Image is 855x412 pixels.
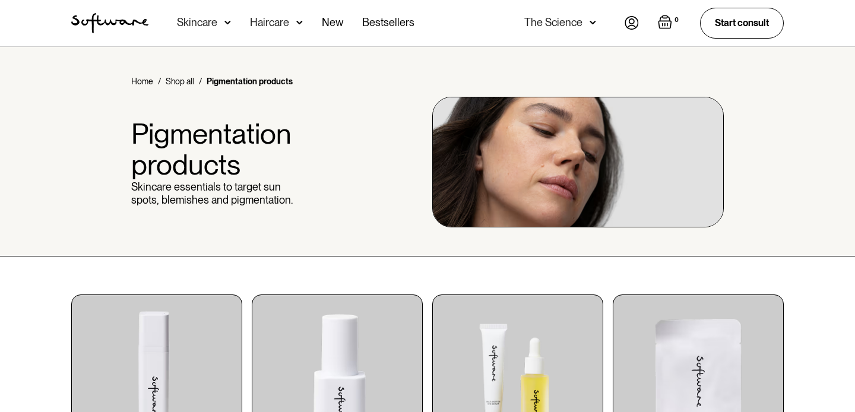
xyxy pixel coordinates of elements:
[158,75,161,87] div: /
[524,17,582,28] div: The Science
[71,13,148,33] img: Software Logo
[224,17,231,28] img: arrow down
[700,8,784,38] a: Start consult
[590,17,596,28] img: arrow down
[658,15,681,31] a: Open cart
[131,75,153,87] a: Home
[250,17,289,28] div: Haircare
[199,75,202,87] div: /
[71,13,148,33] a: home
[131,118,302,181] h1: Pigmentation products
[207,75,293,87] div: Pigmentation products
[131,180,302,206] p: Skincare essentials to target sun spots, blemishes and pigmentation.
[296,17,303,28] img: arrow down
[672,15,681,26] div: 0
[177,17,217,28] div: Skincare
[166,75,194,87] a: Shop all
